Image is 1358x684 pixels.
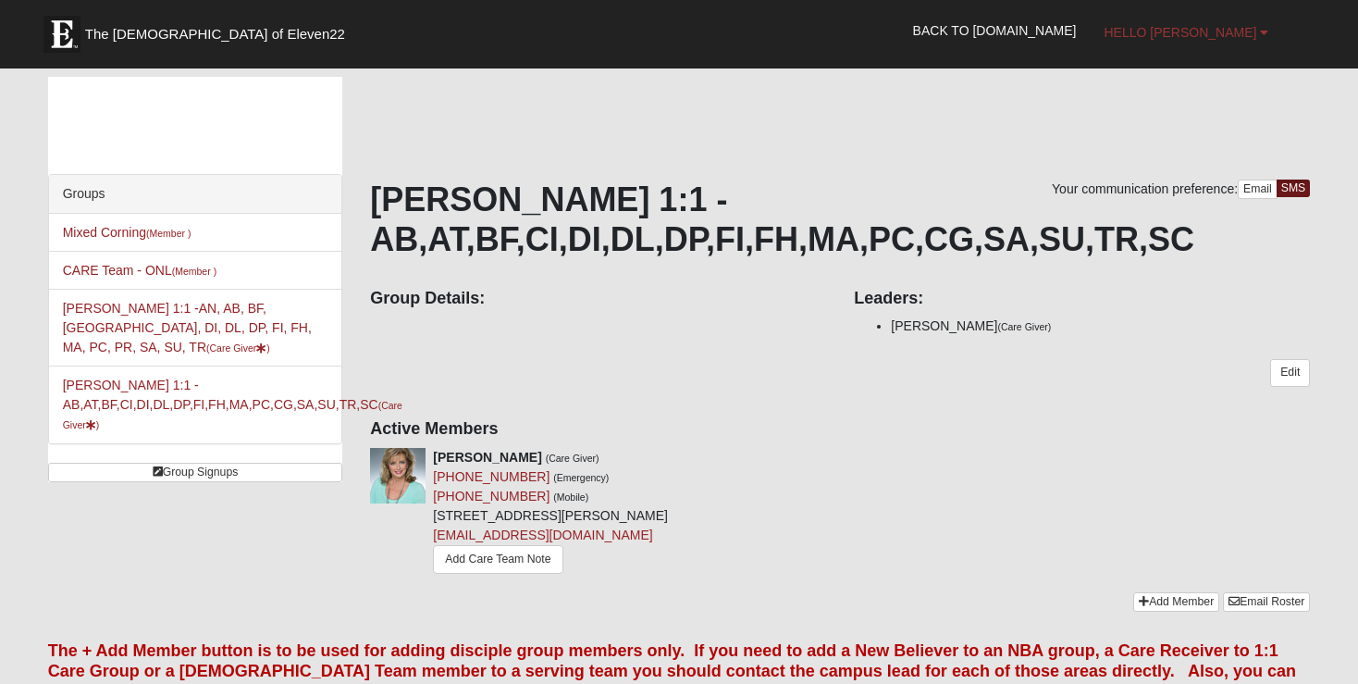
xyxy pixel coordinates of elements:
div: Groups [49,175,342,214]
a: Email [1238,180,1278,199]
h4: Leaders: [854,289,1310,309]
a: [EMAIL_ADDRESS][DOMAIN_NAME] [433,528,652,542]
span: Hello [PERSON_NAME] [1104,25,1256,40]
small: (Care Giver) [997,321,1051,332]
a: [PHONE_NUMBER] [433,489,549,504]
a: Add Member [1133,592,1219,612]
a: Edit [1270,359,1310,386]
img: Eleven22 logo [43,16,80,53]
small: (Emergency) [553,472,609,483]
a: CARE Team - ONL(Member ) [63,263,216,278]
a: The [DEMOGRAPHIC_DATA] of Eleven22 [34,6,404,53]
strong: [PERSON_NAME] [433,450,541,465]
span: Your communication preference: [1052,181,1238,196]
a: [PHONE_NUMBER] [433,469,549,484]
small: (Care Giver ) [206,342,270,354]
a: Back to [DOMAIN_NAME] [899,7,1091,54]
a: [PERSON_NAME] 1:1 - AB,AT,BF,CI,DI,DL,DP,FI,FH,MA,PC,CG,SA,SU,TR,SC(Care Giver) [63,378,402,431]
small: (Member ) [172,266,216,277]
a: [PERSON_NAME] 1:1 -AN, AB, BF, [GEOGRAPHIC_DATA], DI, DL, DP, FI, FH, MA, PC, PR, SA, SU, TR(Care... [63,301,312,354]
small: (Care Giver) [546,453,599,464]
a: Mixed Corning(Member ) [63,225,191,240]
li: [PERSON_NAME] [891,317,1310,336]
a: Hello [PERSON_NAME] [1090,9,1282,56]
h1: [PERSON_NAME] 1:1 - AB,AT,BF,CI,DI,DL,DP,FI,FH,MA,PC,CG,SA,SU,TR,SC [370,180,1310,259]
small: (Mobile) [553,491,588,503]
a: Add Care Team Note [433,545,562,574]
a: Email Roster [1223,592,1310,612]
span: The [DEMOGRAPHIC_DATA] of Eleven22 [85,25,345,44]
small: (Member ) [146,228,191,239]
h4: Group Details: [370,289,826,309]
a: SMS [1277,180,1311,197]
a: Group Signups [48,463,343,482]
h4: Active Members [370,419,1310,440]
div: [STREET_ADDRESS][PERSON_NAME] [433,448,668,578]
